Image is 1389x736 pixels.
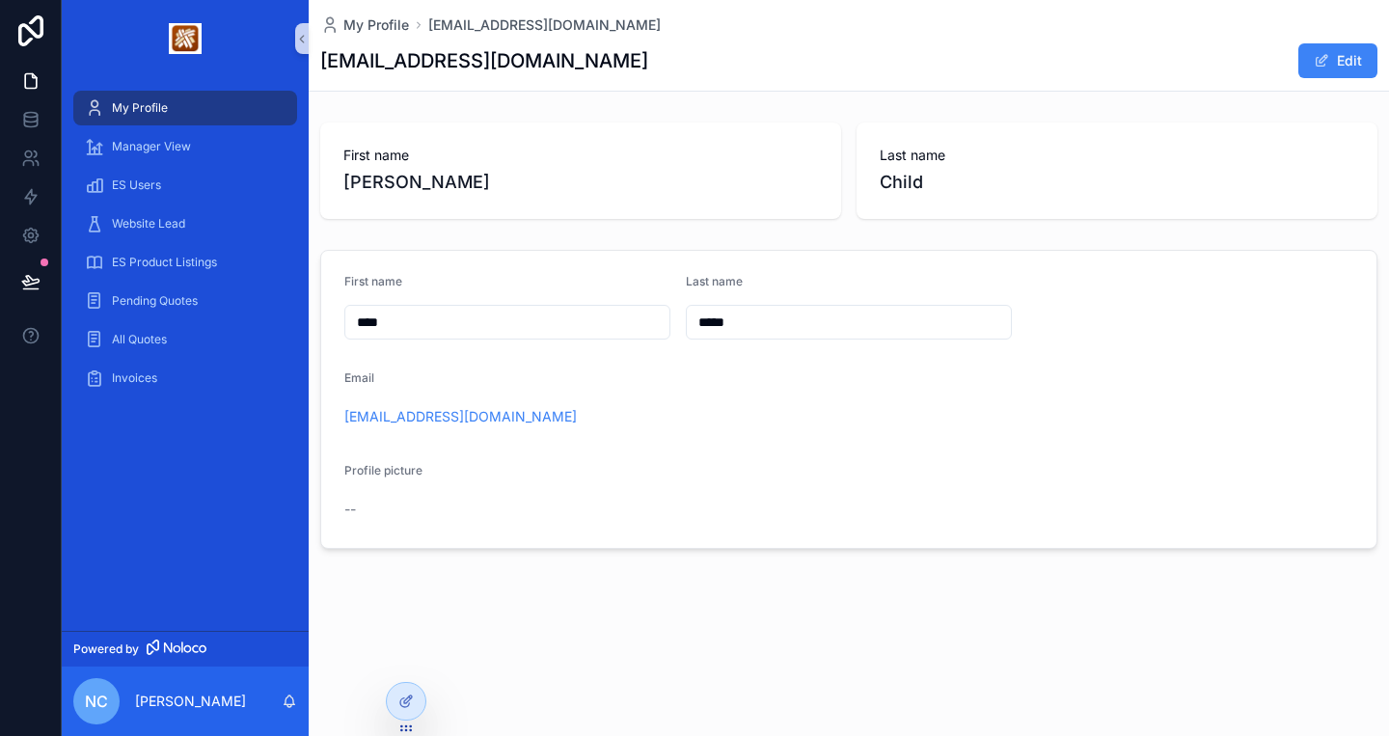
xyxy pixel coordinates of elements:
[73,641,139,657] span: Powered by
[73,206,297,241] a: Website Lead
[62,77,309,421] div: scrollable content
[112,293,198,309] span: Pending Quotes
[112,216,185,232] span: Website Lead
[73,91,297,125] a: My Profile
[169,23,201,54] img: App logo
[73,322,297,357] a: All Quotes
[62,631,309,667] a: Powered by
[73,284,297,318] a: Pending Quotes
[112,255,217,270] span: ES Product Listings
[112,139,191,154] span: Manager View
[343,146,818,165] span: First name
[112,177,161,193] span: ES Users
[880,146,1354,165] span: Last name
[112,370,157,386] span: Invoices
[343,169,818,196] span: [PERSON_NAME]
[344,500,356,519] span: --
[428,15,661,35] a: [EMAIL_ADDRESS][DOMAIN_NAME]
[343,15,409,35] span: My Profile
[344,463,422,477] span: Profile picture
[1298,43,1377,78] button: Edit
[112,100,168,116] span: My Profile
[320,15,409,35] a: My Profile
[112,332,167,347] span: All Quotes
[880,169,1354,196] span: Child
[73,129,297,164] a: Manager View
[135,692,246,711] p: [PERSON_NAME]
[344,407,577,426] a: [EMAIL_ADDRESS][DOMAIN_NAME]
[344,274,402,288] span: First name
[320,47,648,74] h1: [EMAIL_ADDRESS][DOMAIN_NAME]
[686,274,743,288] span: Last name
[73,245,297,280] a: ES Product Listings
[344,370,374,385] span: Email
[73,361,297,395] a: Invoices
[85,690,108,713] span: NC
[73,168,297,203] a: ES Users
